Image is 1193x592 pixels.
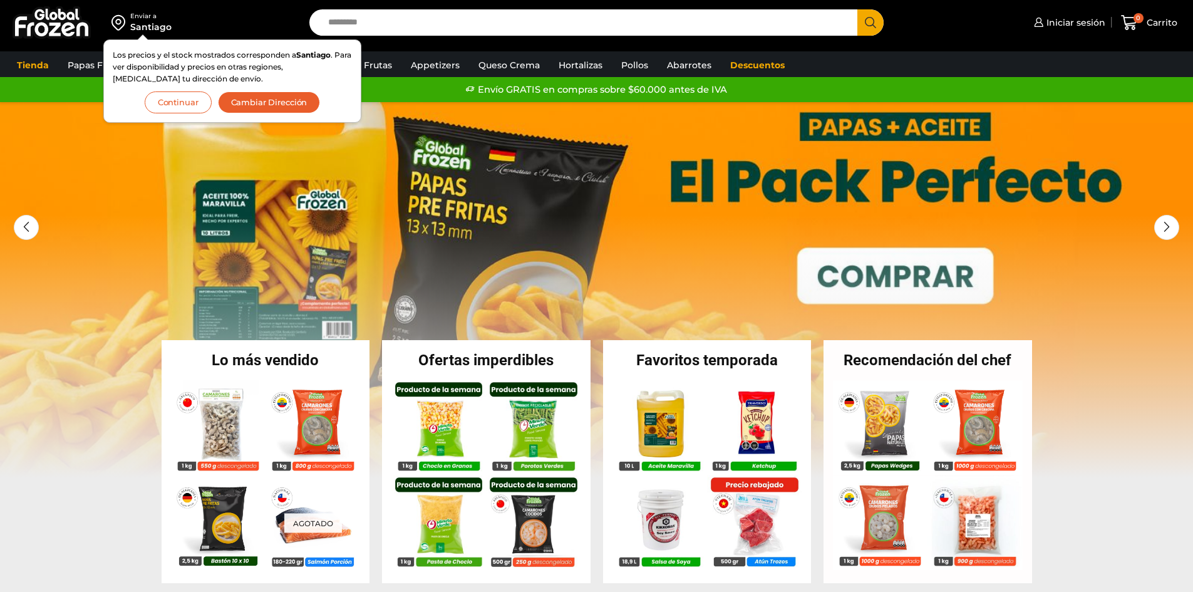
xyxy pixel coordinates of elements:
[218,91,321,113] button: Cambiar Dirección
[14,215,39,240] div: Previous slide
[130,21,172,33] div: Santiago
[824,353,1032,368] h2: Recomendación del chef
[296,50,331,60] strong: Santiago
[382,353,591,368] h2: Ofertas imperdibles
[552,53,609,77] a: Hortalizas
[284,514,341,533] p: Agotado
[1134,13,1144,23] span: 0
[1031,10,1105,35] a: Iniciar sesión
[724,53,791,77] a: Descuentos
[113,49,352,85] p: Los precios y el stock mostrados corresponden a . Para ver disponibilidad y precios en otras regi...
[615,53,654,77] a: Pollos
[661,53,718,77] a: Abarrotes
[1144,16,1177,29] span: Carrito
[405,53,466,77] a: Appetizers
[1118,8,1180,38] a: 0 Carrito
[603,353,812,368] h2: Favoritos temporada
[61,53,128,77] a: Papas Fritas
[111,12,130,33] img: address-field-icon.svg
[472,53,546,77] a: Queso Crema
[162,353,370,368] h2: Lo más vendido
[145,91,212,113] button: Continuar
[130,12,172,21] div: Enviar a
[857,9,884,36] button: Search button
[1043,16,1105,29] span: Iniciar sesión
[1154,215,1179,240] div: Next slide
[11,53,55,77] a: Tienda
